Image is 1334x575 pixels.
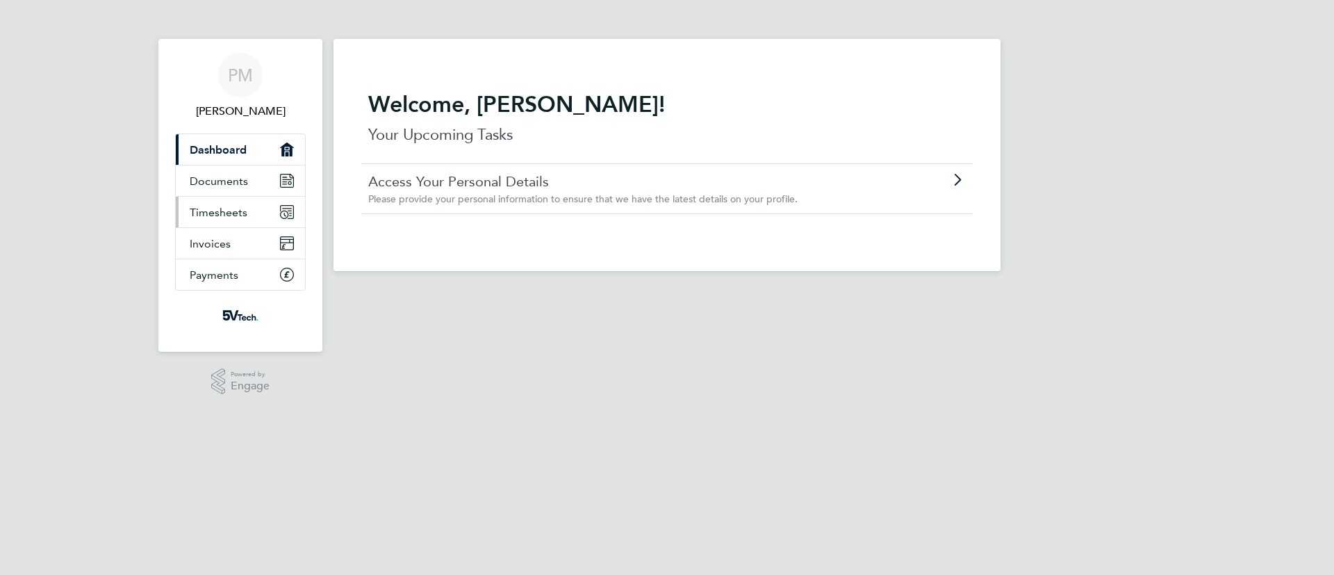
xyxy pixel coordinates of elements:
[211,369,270,395] a: Powered byEngage
[176,259,305,290] a: Payments
[368,193,798,205] span: Please provide your personal information to ensure that we have the latest details on your profile.
[231,369,270,380] span: Powered by
[231,380,270,392] span: Engage
[368,124,966,146] p: Your Upcoming Tasks
[158,39,322,352] nav: Main navigation
[220,305,261,327] img: weare5values-logo-retina.png
[190,268,238,282] span: Payments
[176,197,305,227] a: Timesheets
[190,237,231,250] span: Invoices
[190,143,247,156] span: Dashboard
[175,103,306,120] span: Paul Mallard
[228,66,253,84] span: PM
[175,305,306,327] a: Go to home page
[176,165,305,196] a: Documents
[368,90,966,118] h2: Welcome, [PERSON_NAME]!
[176,228,305,259] a: Invoices
[190,175,248,188] span: Documents
[368,172,887,191] a: Access Your Personal Details
[175,53,306,120] a: PM[PERSON_NAME]
[176,134,305,165] a: Dashboard
[190,206,247,219] span: Timesheets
